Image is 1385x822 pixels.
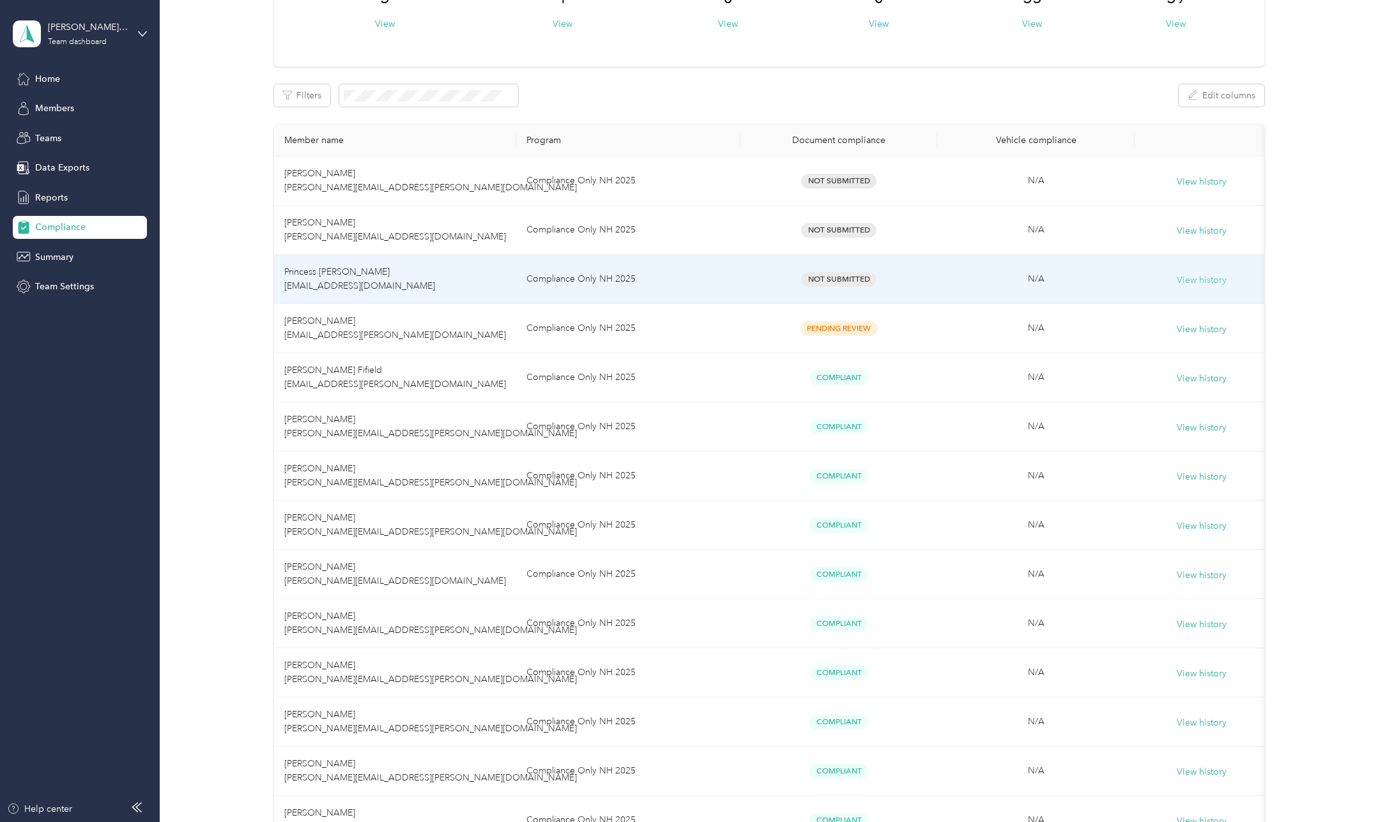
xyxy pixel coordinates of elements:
span: [PERSON_NAME] [PERSON_NAME][EMAIL_ADDRESS][DOMAIN_NAME] [284,561,506,586]
button: View history [1177,372,1227,386]
td: Compliance Only NH 2025 [516,255,740,304]
span: Members [35,102,74,115]
button: Edit columns [1179,84,1264,107]
button: View history [1177,273,1227,287]
span: [PERSON_NAME] [PERSON_NAME][EMAIL_ADDRESS][PERSON_NAME][DOMAIN_NAME] [284,709,577,734]
span: Princess [PERSON_NAME] [EMAIL_ADDRESS][DOMAIN_NAME] [284,266,435,291]
span: N/A [1028,273,1044,284]
td: Compliance Only NH 2025 [516,501,740,550]
button: View history [1177,323,1227,337]
span: N/A [1028,372,1044,383]
button: View [1022,17,1042,31]
span: [PERSON_NAME] [PERSON_NAME][EMAIL_ADDRESS][PERSON_NAME][DOMAIN_NAME] [284,758,577,783]
span: Compliant [809,518,868,533]
button: View history [1177,224,1227,238]
span: Compliant [809,666,868,680]
button: View history [1177,519,1227,533]
span: N/A [1028,519,1044,530]
button: Help center [7,802,72,816]
span: Home [35,72,60,86]
span: [PERSON_NAME] [PERSON_NAME][EMAIL_ADDRESS][PERSON_NAME][DOMAIN_NAME] [284,660,577,685]
td: Compliance Only NH 2025 [516,156,740,206]
button: View [869,17,889,31]
span: Compliant [809,420,868,434]
button: View history [1177,618,1227,632]
button: View [718,17,738,31]
button: View history [1177,716,1227,730]
td: Compliance Only NH 2025 [516,304,740,353]
span: N/A [1028,765,1044,776]
span: Summary [35,250,73,264]
span: [PERSON_NAME] [PERSON_NAME][EMAIL_ADDRESS][PERSON_NAME][DOMAIN_NAME] [284,168,577,193]
div: Document compliance [751,135,928,146]
button: View history [1177,568,1227,582]
span: [PERSON_NAME] [PERSON_NAME][EMAIL_ADDRESS][PERSON_NAME][DOMAIN_NAME] [284,414,577,439]
span: [PERSON_NAME] [EMAIL_ADDRESS][PERSON_NAME][DOMAIN_NAME] [284,316,506,340]
td: Compliance Only NH 2025 [516,648,740,697]
span: N/A [1028,323,1044,333]
span: N/A [1028,175,1044,186]
td: Compliance Only NH 2025 [516,353,740,402]
span: Compliance [35,220,86,234]
span: Compliant [809,567,868,582]
td: Compliance Only NH 2025 [516,452,740,501]
span: N/A [1028,224,1044,235]
span: Compliant [809,764,868,779]
button: View history [1177,667,1227,681]
span: Team Settings [35,280,94,293]
td: Compliance Only NH 2025 [516,747,740,796]
span: N/A [1028,618,1044,628]
th: Program [516,125,740,156]
span: Pending Review [800,321,878,336]
td: Compliance Only NH 2025 [516,599,740,648]
div: Vehicle compliance [947,135,1124,146]
span: Compliant [809,370,868,385]
span: N/A [1028,716,1044,727]
span: Compliant [809,616,868,631]
span: N/A [1028,667,1044,678]
button: View [553,17,572,31]
span: N/A [1028,568,1044,579]
span: Data Exports [35,161,89,174]
span: [PERSON_NAME] [PERSON_NAME][EMAIL_ADDRESS][PERSON_NAME][DOMAIN_NAME] [284,512,577,537]
td: Compliance Only NH 2025 [516,697,740,747]
span: [PERSON_NAME] [PERSON_NAME][EMAIL_ADDRESS][PERSON_NAME][DOMAIN_NAME] [284,611,577,636]
button: View [1166,17,1186,31]
button: View [375,17,395,31]
td: Compliance Only NH 2025 [516,402,740,452]
td: Compliance Only NH 2025 [516,550,740,599]
div: Team dashboard [48,38,107,46]
span: [PERSON_NAME] [PERSON_NAME][EMAIL_ADDRESS][PERSON_NAME][DOMAIN_NAME] [284,463,577,488]
span: Not Submitted [801,272,876,287]
span: Teams [35,132,61,145]
button: View history [1177,470,1227,484]
iframe: Everlance-gr Chat Button Frame [1313,750,1385,822]
span: Compliant [809,469,868,483]
div: [PERSON_NAME][EMAIL_ADDRESS][PERSON_NAME][DOMAIN_NAME] [48,20,128,34]
span: N/A [1028,421,1044,432]
button: Filters [274,84,330,107]
span: Not Submitted [801,223,876,238]
span: Not Submitted [801,174,876,188]
td: Compliance Only NH 2025 [516,206,740,255]
button: View history [1177,765,1227,779]
th: Member name [274,125,516,156]
span: [PERSON_NAME] [PERSON_NAME][EMAIL_ADDRESS][DOMAIN_NAME] [284,217,506,242]
button: View history [1177,421,1227,435]
span: Compliant [809,715,868,729]
span: N/A [1028,470,1044,481]
span: Reports [35,191,68,204]
button: View history [1177,175,1227,189]
span: [PERSON_NAME] Fifield [EMAIL_ADDRESS][PERSON_NAME][DOMAIN_NAME] [284,365,506,390]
